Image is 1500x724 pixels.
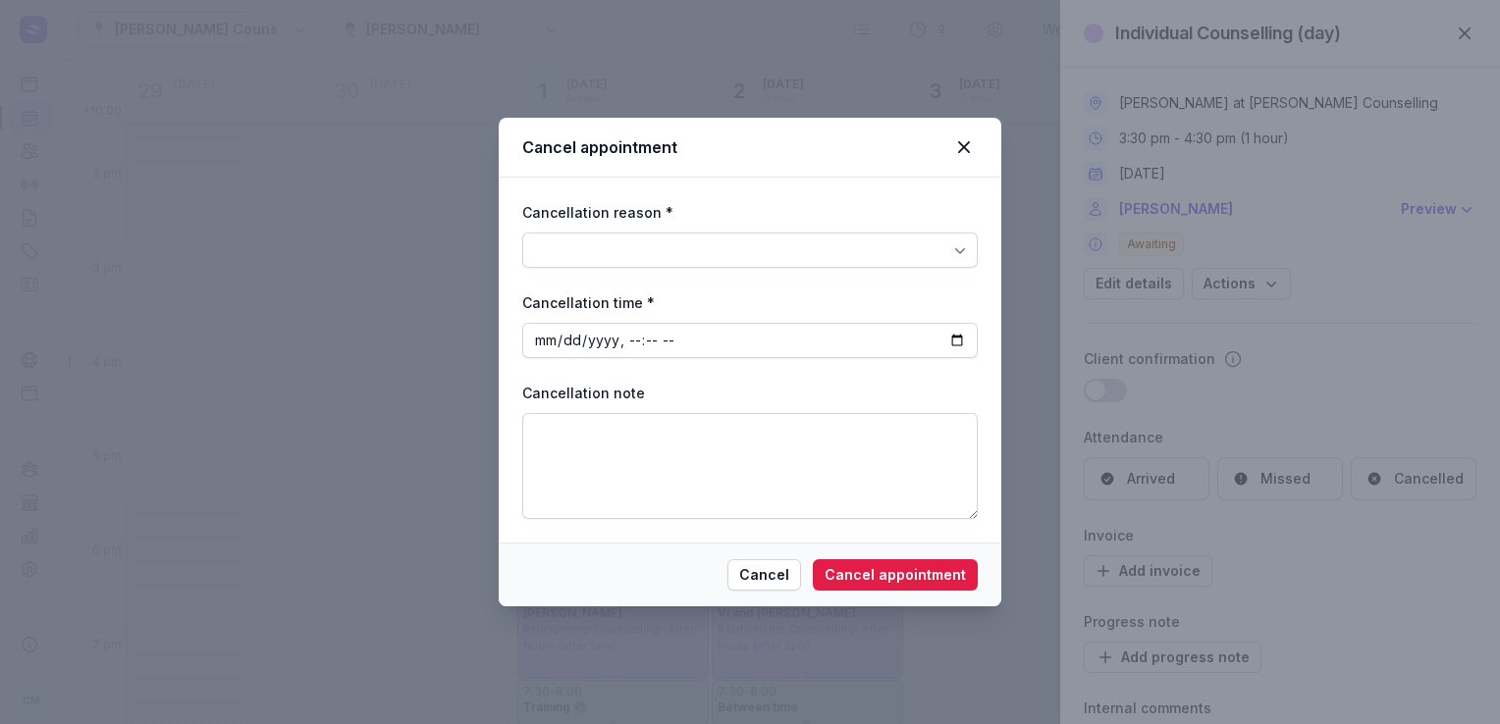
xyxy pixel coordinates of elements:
[739,563,789,587] span: Cancel
[825,563,966,587] span: Cancel appointment
[727,559,801,591] button: Cancel
[522,135,950,159] div: Cancel appointment
[813,559,978,591] button: Cancel appointment
[522,382,978,405] div: Cancellation note
[522,291,978,315] div: Cancellation time *
[522,201,978,225] div: Cancellation reason *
